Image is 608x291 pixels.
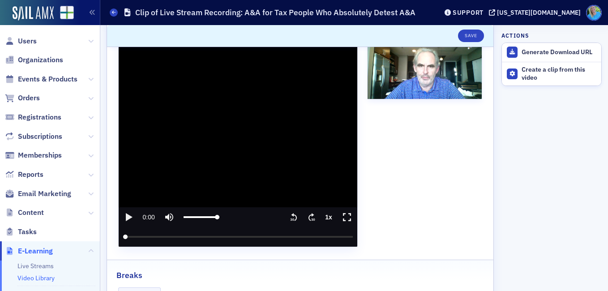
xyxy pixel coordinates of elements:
[502,43,601,62] button: Generate Download URL
[18,170,43,180] span: Reports
[138,207,159,227] media-current-time-display: Time
[5,55,63,65] a: Organizations
[337,207,357,227] media-fullscreen-button: enter fullscreen mode
[17,274,55,282] a: Video Library
[321,207,337,227] media-playback-rate-button: current playback rate 1
[586,5,602,21] span: Profile
[179,207,224,227] media-volume-range: Volume
[5,227,37,237] a: Tasks
[18,150,62,160] span: Memberships
[5,170,43,180] a: Reports
[5,150,62,160] a: Memberships
[119,207,138,227] media-play-button: play
[522,48,597,56] div: Generate Download URL
[60,6,74,20] img: SailAMX
[18,93,40,103] span: Orders
[18,112,61,122] span: Registrations
[453,9,484,17] div: Support
[285,207,303,227] media-seek-backward-button: seek back 30 seconds
[5,132,62,141] a: Subscriptions
[18,246,53,256] span: E-Learning
[18,208,44,218] span: Content
[18,74,77,84] span: Events & Products
[116,270,142,281] h2: Breaks
[5,189,71,199] a: Email Marketing
[13,6,54,21] img: SailAMX
[5,246,53,256] a: E-Learning
[18,189,71,199] span: Email Marketing
[18,132,62,141] span: Subscriptions
[135,7,415,18] h1: Clip of Live Stream Recording: A&A for Tax People Who Absolutely Detest A&A
[159,207,179,227] media-mute-button: mute
[5,112,61,122] a: Registrations
[5,208,44,218] a: Content
[119,227,357,247] media-time-range: Progress
[17,262,54,270] a: Live Streams
[5,93,40,103] a: Orders
[18,36,37,46] span: Users
[119,34,357,247] media-controller: video player
[497,9,581,17] div: [US_STATE][DOMAIN_NAME]
[489,9,584,16] button: [US_STATE][DOMAIN_NAME]
[303,207,321,227] media-seek-forward-button: seek forward 30 seconds
[458,30,484,42] button: Save
[18,55,63,65] span: Organizations
[5,74,77,84] a: Events & Products
[18,227,37,237] span: Tasks
[522,66,597,81] div: Create a clip from this video
[5,36,37,46] a: Users
[54,6,74,21] a: View Homepage
[501,31,529,39] h4: Actions
[502,62,601,86] button: Create a clip from this video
